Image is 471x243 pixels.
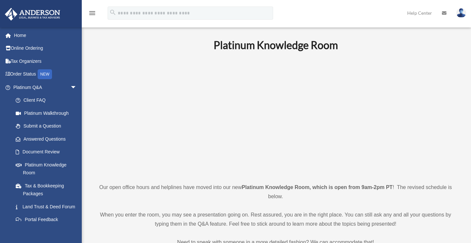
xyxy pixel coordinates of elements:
a: Home [5,29,87,42]
a: Order StatusNEW [5,68,87,81]
a: Answered Questions [9,132,87,146]
a: Platinum Walkthrough [9,107,87,120]
a: Platinum Q&Aarrow_drop_down [5,81,87,94]
a: menu [88,11,96,17]
a: Platinum Knowledge Room [9,158,83,179]
span: arrow_drop_down [70,81,83,94]
img: User Pic [456,8,466,18]
a: Client FAQ [9,94,87,107]
a: Tax Organizers [5,55,87,68]
i: search [109,9,116,16]
p: When you enter the room, you may see a presentation going on. Rest assured, you are in the right ... [93,210,458,229]
div: NEW [38,69,52,79]
a: Submit a Question [9,120,87,133]
img: Anderson Advisors Platinum Portal [3,8,62,21]
b: Platinum Knowledge Room [214,39,338,51]
a: Online Ordering [5,42,87,55]
a: Tax & Bookkeeping Packages [9,179,87,200]
i: menu [88,9,96,17]
p: Our open office hours and helplines have moved into our new ! The revised schedule is below. [93,183,458,201]
strong: Platinum Knowledge Room, which is open from 9am-2pm PT [242,184,392,190]
a: Land Trust & Deed Forum [9,200,87,213]
iframe: 231110_Toby_KnowledgeRoom [178,60,374,171]
a: Document Review [9,146,87,159]
a: Portal Feedback [9,213,87,226]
